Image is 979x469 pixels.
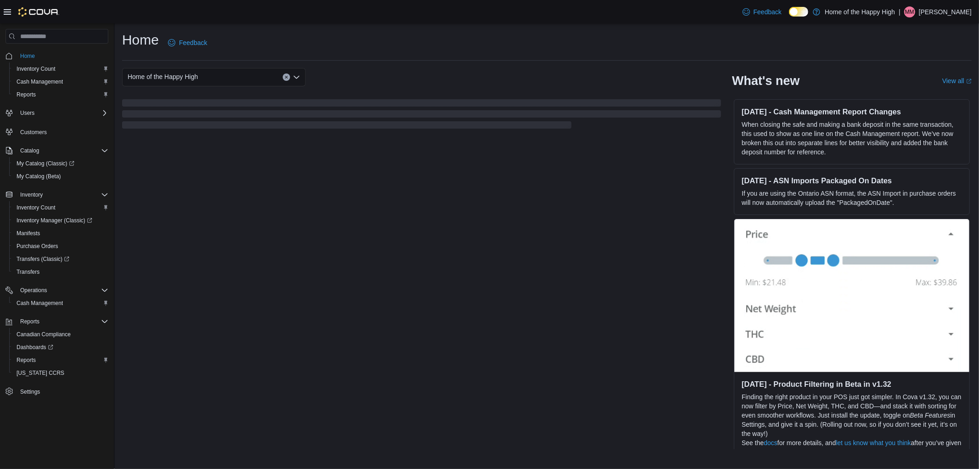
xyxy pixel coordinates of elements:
button: Reports [2,315,112,328]
span: Settings [20,388,40,396]
a: My Catalog (Classic) [13,158,78,169]
button: Clear input [283,73,290,81]
span: Loading [122,101,721,130]
a: Inventory Manager (Classic) [13,215,96,226]
span: Inventory [17,189,108,200]
span: Transfers [17,268,39,276]
a: Feedback [739,3,785,21]
button: Inventory Count [9,62,112,75]
a: Dashboards [13,342,57,353]
span: Customers [20,129,47,136]
span: Reports [20,318,39,325]
button: Open list of options [293,73,300,81]
a: Inventory Count [13,63,59,74]
span: Feedback [754,7,782,17]
button: Cash Management [9,297,112,310]
span: Users [20,109,34,117]
button: Transfers [9,266,112,278]
span: Inventory Count [13,63,108,74]
a: Inventory Count [13,202,59,213]
span: My Catalog (Beta) [13,171,108,182]
a: Transfers [13,266,43,277]
em: Beta Features [910,412,951,419]
span: Settings [17,386,108,397]
img: Cova [18,7,59,17]
span: Inventory Count [13,202,108,213]
button: Cash Management [9,75,112,88]
span: My Catalog (Classic) [13,158,108,169]
a: Purchase Orders [13,241,62,252]
button: Catalog [17,145,43,156]
a: Home [17,51,39,62]
span: Inventory Manager (Classic) [17,217,92,224]
button: My Catalog (Beta) [9,170,112,183]
span: Inventory [20,191,43,198]
span: My Catalog (Beta) [17,173,61,180]
span: Manifests [17,230,40,237]
button: Catalog [2,144,112,157]
button: Manifests [9,227,112,240]
a: Reports [13,89,39,100]
span: Inventory Count [17,65,56,73]
h1: Home [122,31,159,49]
a: Customers [17,127,50,138]
button: [US_STATE] CCRS [9,367,112,379]
span: Reports [13,355,108,366]
h3: [DATE] - ASN Imports Packaged On Dates [742,176,962,185]
span: Reports [13,89,108,100]
p: [PERSON_NAME] [919,6,972,17]
button: Settings [2,385,112,398]
span: Washington CCRS [13,367,108,379]
span: Canadian Compliance [17,331,71,338]
span: Customers [17,126,108,137]
a: Settings [17,386,44,397]
span: Home of the Happy High [128,71,198,82]
span: Catalog [17,145,108,156]
span: Transfers (Classic) [17,255,69,263]
a: Cash Management [13,298,67,309]
span: Users [17,107,108,119]
button: Users [17,107,38,119]
span: Cash Management [13,298,108,309]
a: Transfers (Classic) [13,254,73,265]
p: When closing the safe and making a bank deposit in the same transaction, this used to show as one... [742,120,962,157]
a: Feedback [164,34,211,52]
a: Manifests [13,228,44,239]
span: Reports [17,316,108,327]
span: Dashboards [13,342,108,353]
button: Purchase Orders [9,240,112,253]
button: Inventory Count [9,201,112,214]
a: My Catalog (Classic) [9,157,112,170]
div: Megan Motter [904,6,915,17]
button: Inventory [17,189,46,200]
a: let us know what you think [836,439,911,446]
span: Purchase Orders [13,241,108,252]
p: If you are using the Ontario ASN format, the ASN Import in purchase orders will now automatically... [742,189,962,207]
a: docs [764,439,778,446]
span: My Catalog (Classic) [17,160,74,167]
span: Purchase Orders [17,243,58,250]
span: Catalog [20,147,39,154]
a: Dashboards [9,341,112,354]
a: My Catalog (Beta) [13,171,65,182]
h2: What's new [732,73,800,88]
button: Operations [2,284,112,297]
span: Manifests [13,228,108,239]
button: Home [2,49,112,62]
h3: [DATE] - Cash Management Report Changes [742,107,962,116]
a: [US_STATE] CCRS [13,367,68,379]
h3: [DATE] - Product Filtering in Beta in v1.32 [742,379,962,389]
p: Home of the Happy High [825,6,895,17]
span: Cash Management [13,76,108,87]
a: Transfers (Classic) [9,253,112,266]
span: Home [17,50,108,62]
span: Inventory Count [17,204,56,211]
span: Operations [17,285,108,296]
button: Reports [9,88,112,101]
span: Inventory Manager (Classic) [13,215,108,226]
span: Canadian Compliance [13,329,108,340]
button: Operations [17,285,51,296]
span: Feedback [179,38,207,47]
button: Reports [9,354,112,367]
